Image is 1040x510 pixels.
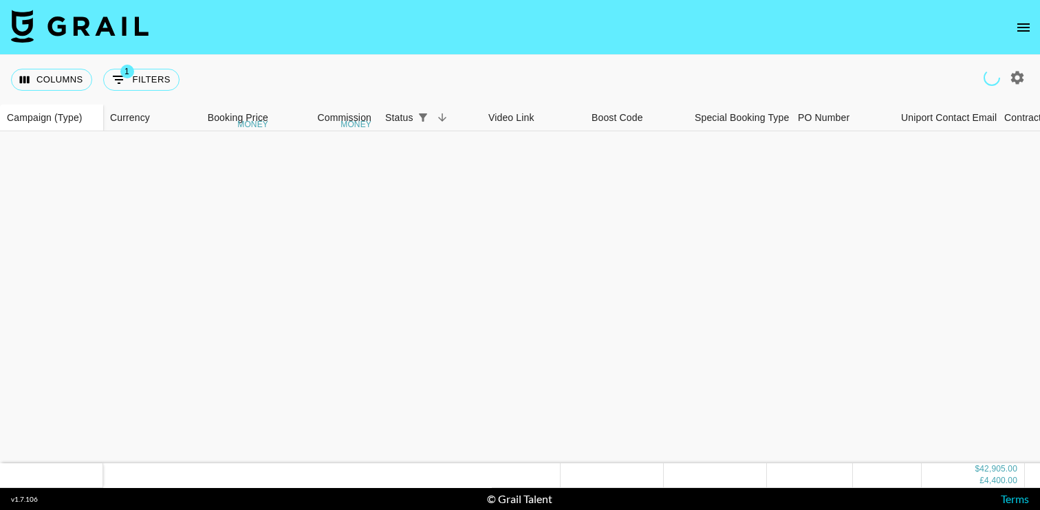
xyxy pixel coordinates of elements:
[894,104,997,131] div: Uniport Contact Email
[413,108,433,127] div: 1 active filter
[378,104,481,131] div: Status
[979,476,984,487] div: £
[237,120,268,129] div: money
[1001,492,1029,505] a: Terms
[385,104,413,131] div: Status
[983,69,1001,87] span: Refreshing users, clients, campaigns...
[592,104,643,131] div: Boost Code
[487,492,552,506] div: © Grail Talent
[901,104,997,131] div: Uniport Contact Email
[7,104,83,131] div: Campaign (Type)
[120,65,134,78] span: 1
[103,69,180,91] button: Show filters
[208,104,268,131] div: Booking Price
[11,69,92,91] button: Select columns
[11,10,149,43] img: Grail Talent
[11,495,38,504] div: v 1.7.106
[695,104,789,131] div: Special Booking Type
[481,104,585,131] div: Video Link
[433,108,452,127] button: Sort
[103,104,172,131] div: Currency
[317,104,371,131] div: Commission
[413,108,433,127] button: Show filters
[975,464,979,476] div: $
[488,104,534,131] div: Video Link
[1010,14,1037,41] button: open drawer
[340,120,371,129] div: money
[798,104,849,131] div: PO Number
[585,104,688,131] div: Boost Code
[688,104,791,131] div: Special Booking Type
[984,476,1017,487] div: 4,400.00
[979,464,1017,476] div: 42,905.00
[110,104,150,131] div: Currency
[791,104,894,131] div: PO Number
